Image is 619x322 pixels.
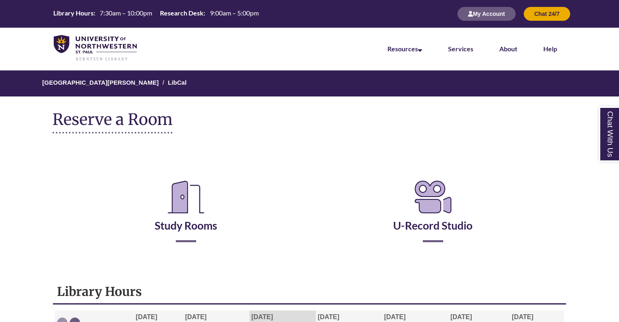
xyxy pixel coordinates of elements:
span: [DATE] [252,313,273,320]
button: My Account [457,7,516,21]
span: [DATE] [384,313,406,320]
span: [DATE] [185,313,207,320]
th: Library Hours: [50,9,96,18]
span: 9:00am – 5:00pm [210,9,259,17]
a: My Account [457,10,516,17]
a: Chat 24/7 [524,10,570,17]
a: Study Rooms [155,199,217,232]
a: Services [448,45,473,53]
button: Chat 24/7 [524,7,570,21]
nav: Breadcrumb [52,70,567,96]
a: Hours Today [50,9,262,19]
span: [DATE] [136,313,157,320]
h1: Reserve a Room [52,111,173,134]
span: [DATE] [318,313,339,320]
span: [DATE] [512,313,534,320]
a: About [499,45,517,53]
a: Resources [387,45,422,53]
span: [DATE] [451,313,472,320]
a: [GEOGRAPHIC_DATA][PERSON_NAME] [42,79,159,86]
a: Help [543,45,557,53]
h1: Library Hours [57,284,562,299]
th: Research Desk: [157,9,206,18]
div: Reserve a Room [52,154,567,266]
table: Hours Today [50,9,262,18]
a: LibCal [168,79,186,86]
span: 7:30am – 10:00pm [100,9,152,17]
img: UNWSP Library Logo [54,35,137,61]
a: U-Record Studio [393,199,472,232]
